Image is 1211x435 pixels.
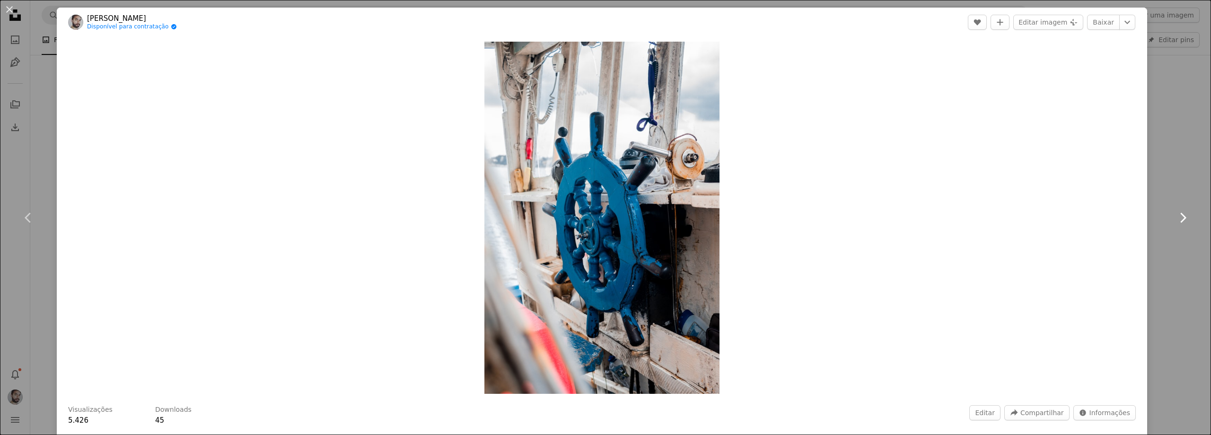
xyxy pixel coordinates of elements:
button: Curtir [968,15,987,30]
img: Ir para o perfil de Luc Bercoth [68,15,83,30]
h3: Downloads [155,405,192,415]
button: Editar [969,405,1000,420]
button: Ampliar esta imagem [484,42,719,394]
button: Adicionar à coleção [991,15,1009,30]
a: Disponível para contratação [87,23,177,31]
button: Escolha o tamanho do download [1119,15,1135,30]
span: 5.426 [68,416,88,425]
img: um volante em um barco na água [484,42,719,394]
button: Compartilhar esta imagem [1004,405,1070,420]
h3: Visualizações [68,405,113,415]
button: Editar imagem [1013,15,1083,30]
a: Próximo [1154,172,1211,263]
span: Compartilhar [1020,406,1064,420]
span: Informações [1089,406,1130,420]
button: Estatísticas desta imagem [1073,405,1136,420]
a: Baixar [1087,15,1120,30]
span: 45 [155,416,164,425]
a: [PERSON_NAME] [87,14,177,23]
